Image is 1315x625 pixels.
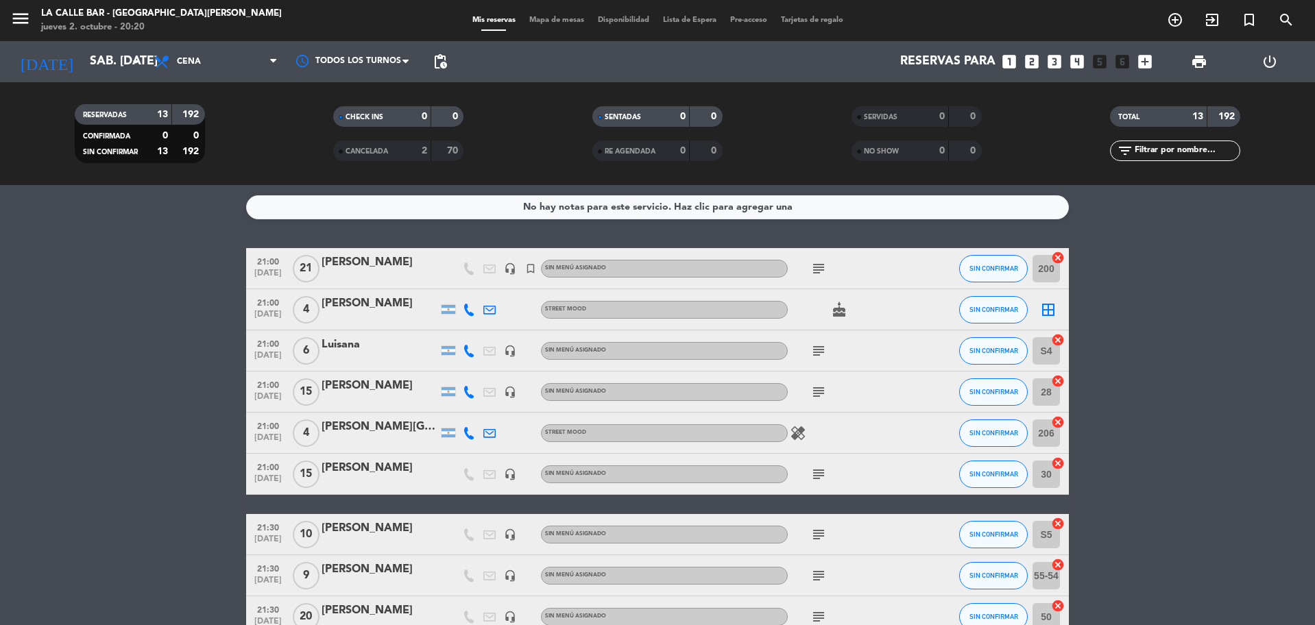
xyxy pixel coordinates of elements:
[1051,251,1065,265] i: cancel
[522,16,591,24] span: Mapa de mesas
[605,148,655,155] span: RE AGENDADA
[1192,112,1203,121] strong: 13
[157,147,168,156] strong: 13
[1051,456,1065,470] i: cancel
[322,602,438,620] div: [PERSON_NAME]
[41,21,282,34] div: jueves 2. octubre - 20:20
[504,528,516,541] i: headset_mic
[251,601,285,617] span: 21:30
[1091,53,1109,71] i: looks_5
[447,146,461,156] strong: 70
[422,112,427,121] strong: 0
[157,110,168,119] strong: 13
[177,57,201,66] span: Cena
[545,306,586,312] span: STREET MOOD
[959,337,1028,365] button: SIN CONFIRMAR
[1133,143,1240,158] input: Filtrar por nombre...
[810,260,827,277] i: subject
[293,419,319,447] span: 4
[1051,599,1065,613] i: cancel
[1241,12,1257,28] i: turned_in_not
[810,466,827,482] i: subject
[293,521,319,548] span: 10
[1204,12,1220,28] i: exit_to_app
[10,8,31,29] i: menu
[959,562,1028,589] button: SIN CONFIRMAR
[1117,143,1133,159] i: filter_list
[182,147,202,156] strong: 192
[711,112,719,121] strong: 0
[1278,12,1294,28] i: search
[432,53,448,70] span: pending_actions
[41,7,282,21] div: La Calle Bar - [GEOGRAPHIC_DATA][PERSON_NAME]
[790,425,806,441] i: healing
[969,613,1018,620] span: SIN CONFIRMAR
[251,519,285,535] span: 21:30
[959,419,1028,447] button: SIN CONFIRMAR
[322,377,438,395] div: [PERSON_NAME]
[251,253,285,269] span: 21:00
[251,535,285,550] span: [DATE]
[864,148,899,155] span: NO SHOW
[346,114,383,121] span: CHECK INS
[293,562,319,589] span: 9
[1262,53,1278,70] i: power_settings_new
[1051,558,1065,572] i: cancel
[969,470,1018,478] span: SIN CONFIRMAR
[680,146,686,156] strong: 0
[322,336,438,354] div: Luisana
[1234,41,1305,82] div: LOG OUT
[900,55,996,69] span: Reservas para
[1118,114,1139,121] span: TOTAL
[656,16,723,24] span: Lista de Espera
[970,112,978,121] strong: 0
[293,337,319,365] span: 6
[1191,53,1207,70] span: print
[453,112,461,121] strong: 0
[969,429,1018,437] span: SIN CONFIRMAR
[251,560,285,576] span: 21:30
[322,254,438,271] div: [PERSON_NAME]
[591,16,656,24] span: Disponibilidad
[1051,517,1065,530] i: cancel
[162,131,168,140] strong: 0
[322,561,438,578] div: [PERSON_NAME]
[1068,53,1086,71] i: looks_4
[545,531,606,537] span: Sin menú asignado
[504,345,516,357] i: headset_mic
[1051,415,1065,429] i: cancel
[322,519,438,537] div: [PERSON_NAME]
[723,16,774,24] span: Pre-acceso
[810,343,827,359] i: subject
[293,461,319,488] span: 15
[251,310,285,326] span: [DATE]
[504,569,516,582] i: headset_mic
[545,265,606,271] span: Sin menú asignado
[959,521,1028,548] button: SIN CONFIRMAR
[969,347,1018,354] span: SIN CONFIRMAR
[251,417,285,433] span: 21:00
[1040,302,1057,318] i: border_all
[504,386,516,398] i: headset_mic
[322,459,438,477] div: [PERSON_NAME]
[1051,374,1065,388] i: cancel
[504,468,516,480] i: headset_mic
[545,471,606,476] span: Sin menú asignado
[545,347,606,353] span: Sin menú asignado
[545,572,606,578] span: Sin menú asignado
[251,474,285,490] span: [DATE]
[1051,333,1065,347] i: cancel
[939,146,945,156] strong: 0
[680,112,686,121] strong: 0
[959,461,1028,488] button: SIN CONFIRMAR
[774,16,850,24] span: Tarjetas de regalo
[466,16,522,24] span: Mis reservas
[1000,53,1018,71] i: looks_one
[545,613,606,619] span: Sin menú asignado
[1136,53,1154,71] i: add_box
[251,376,285,392] span: 21:00
[711,146,719,156] strong: 0
[523,199,793,215] div: No hay notas para este servicio. Haz clic para agregar una
[322,295,438,312] div: [PERSON_NAME]
[322,418,438,436] div: [PERSON_NAME][GEOGRAPHIC_DATA]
